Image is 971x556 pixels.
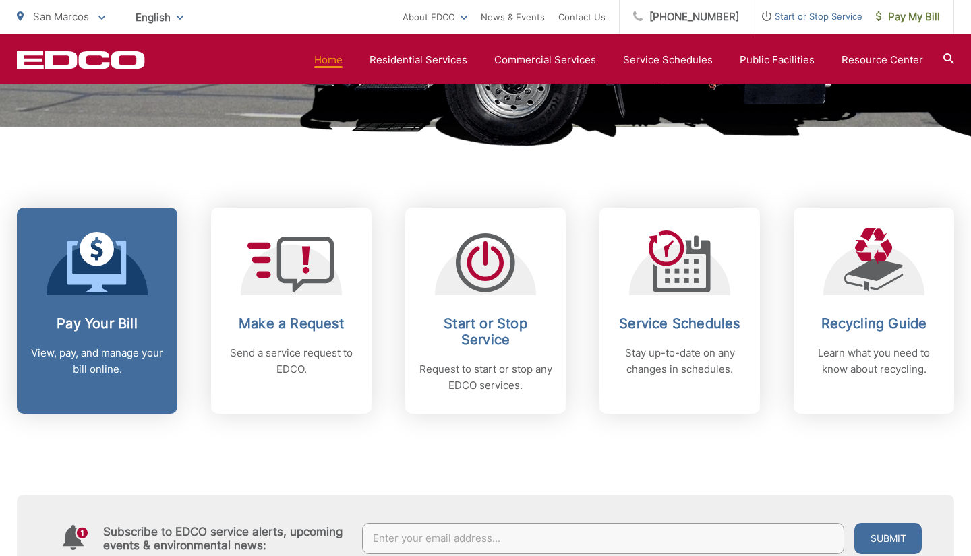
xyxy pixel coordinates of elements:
[370,52,467,68] a: Residential Services
[794,208,954,414] a: Recycling Guide Learn what you need to know about recycling.
[225,345,358,377] p: Send a service request to EDCO.
[876,9,940,25] span: Pay My Bill
[558,9,606,25] a: Contact Us
[419,361,552,394] p: Request to start or stop any EDCO services.
[403,9,467,25] a: About EDCO
[854,523,922,554] button: Submit
[740,52,815,68] a: Public Facilities
[613,345,746,377] p: Stay up-to-date on any changes in schedules.
[494,52,596,68] a: Commercial Services
[225,315,358,332] h2: Make a Request
[30,345,164,377] p: View, pay, and manage your bill online.
[33,10,89,23] span: San Marcos
[613,315,746,332] h2: Service Schedules
[103,525,349,552] h4: Subscribe to EDCO service alerts, upcoming events & environmental news:
[30,315,164,332] h2: Pay Your Bill
[314,52,343,68] a: Home
[17,51,145,69] a: EDCD logo. Return to the homepage.
[211,208,372,414] a: Make a Request Send a service request to EDCO.
[623,52,713,68] a: Service Schedules
[842,52,923,68] a: Resource Center
[362,523,845,554] input: Enter your email address...
[807,345,941,377] p: Learn what you need to know about recycling.
[807,315,941,332] h2: Recycling Guide
[481,9,545,25] a: News & Events
[17,208,177,414] a: Pay Your Bill View, pay, and manage your bill online.
[419,315,552,348] h2: Start or Stop Service
[125,5,194,29] span: English
[599,208,760,414] a: Service Schedules Stay up-to-date on any changes in schedules.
